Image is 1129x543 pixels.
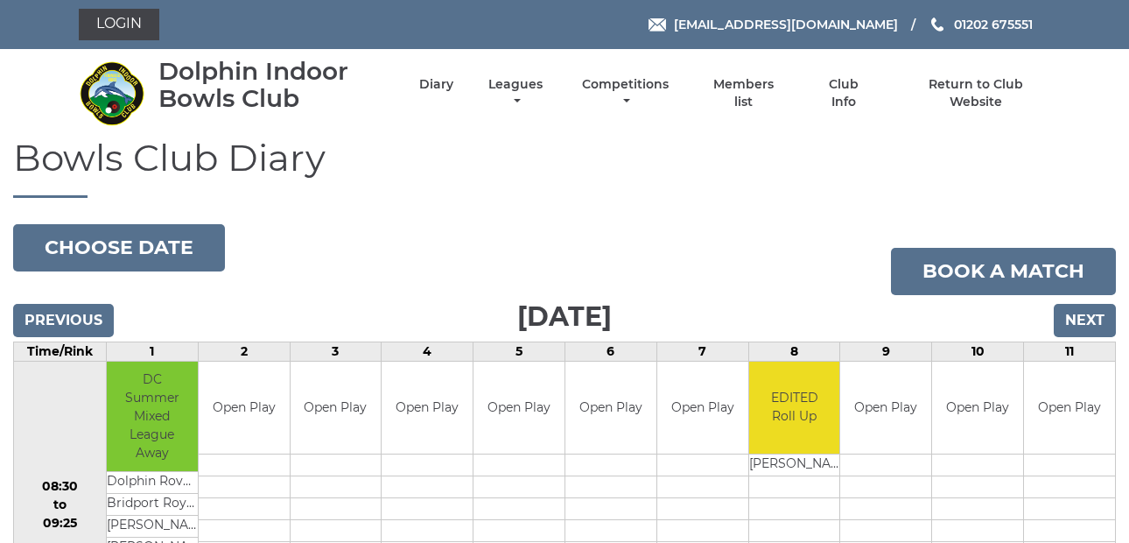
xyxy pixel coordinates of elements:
td: [PERSON_NAME] [107,516,198,538]
td: 8 [748,342,840,362]
a: Leagues [484,76,547,110]
span: [EMAIL_ADDRESS][DOMAIN_NAME] [674,17,898,32]
img: Dolphin Indoor Bowls Club [79,60,144,126]
td: Open Play [1024,362,1115,454]
td: Open Play [657,362,748,454]
h1: Bowls Club Diary [13,138,1116,198]
button: Choose date [13,224,225,271]
td: 11 [1024,342,1116,362]
td: 10 [932,342,1024,362]
td: Open Play [291,362,382,454]
a: Competitions [578,76,673,110]
td: Open Play [565,362,656,454]
td: Open Play [932,362,1023,454]
td: 7 [656,342,748,362]
a: Email [EMAIL_ADDRESS][DOMAIN_NAME] [649,15,898,34]
a: Book a match [891,248,1116,295]
td: Open Play [473,362,564,454]
a: Members list [704,76,784,110]
a: Phone us 01202 675551 [929,15,1033,34]
td: Open Play [199,362,290,454]
td: EDITED Roll Up [749,362,840,454]
td: Time/Rink [14,342,107,362]
td: Open Play [382,362,473,454]
td: DC Summer Mixed League Away [107,362,198,472]
td: 4 [382,342,473,362]
td: Open Play [840,362,931,454]
img: Phone us [931,18,943,32]
input: Next [1054,304,1116,337]
td: [PERSON_NAME] [749,454,840,476]
span: 01202 675551 [954,17,1033,32]
td: Dolphin Rovers v [107,472,198,494]
td: 3 [290,342,382,362]
td: 5 [473,342,565,362]
td: Bridport Royals [107,494,198,516]
div: Dolphin Indoor Bowls Club [158,58,389,112]
a: Club Info [815,76,872,110]
a: Return to Club Website [902,76,1050,110]
td: 1 [106,342,198,362]
td: 9 [840,342,932,362]
td: 6 [564,342,656,362]
img: Email [649,18,666,32]
a: Diary [419,76,453,93]
a: Login [79,9,159,40]
td: 2 [198,342,290,362]
input: Previous [13,304,114,337]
